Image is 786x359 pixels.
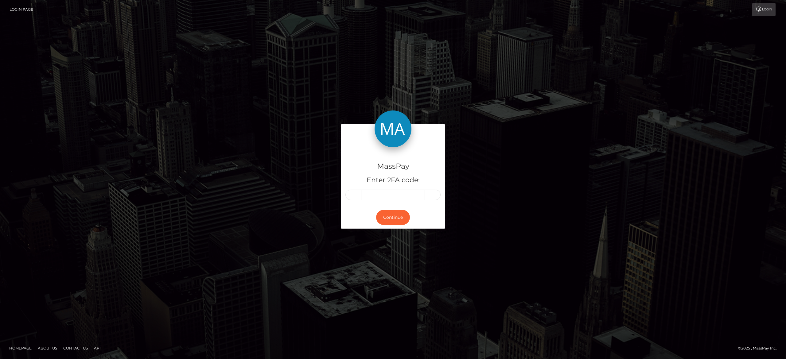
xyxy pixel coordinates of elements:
a: Contact Us [61,343,90,353]
button: Continue [376,210,410,225]
a: Homepage [7,343,34,353]
a: API [91,343,103,353]
img: MassPay [375,110,411,147]
h4: MassPay [345,161,441,172]
h5: Enter 2FA code: [345,176,441,185]
a: About Us [35,343,60,353]
a: Login Page [10,3,33,16]
a: Login [752,3,776,16]
div: © 2025 , MassPay Inc. [738,345,781,352]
